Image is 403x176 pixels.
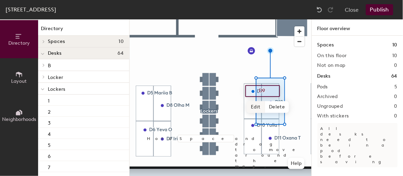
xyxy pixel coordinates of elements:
[317,104,343,109] h2: Ungrouped
[392,53,397,59] h2: 10
[327,6,334,13] img: Redo
[317,94,338,99] h2: Archived
[2,116,36,122] span: Neighborhoods
[48,39,65,44] span: Spaces
[394,94,397,99] h2: 0
[119,39,124,44] span: 10
[265,101,289,113] span: Delete
[48,86,65,92] span: Lockers
[11,78,27,84] span: Layout
[48,129,51,137] p: 4
[317,84,328,90] h2: Pods
[48,51,61,56] span: Desks
[8,40,30,46] span: Directory
[6,5,56,14] div: [STREET_ADDRESS]
[48,96,50,104] p: 1
[317,123,397,167] p: All desks need to be in a pod before saving
[395,84,397,90] h2: 5
[48,74,63,80] span: Locker
[48,140,51,148] p: 5
[366,4,393,15] button: Publish
[316,6,323,13] img: Undo
[394,104,397,109] h2: 0
[392,72,397,80] h1: 64
[394,113,397,119] h2: 0
[247,101,265,113] span: Edit
[317,113,349,119] h2: With stickers
[48,151,51,159] p: 6
[48,63,51,69] span: B
[48,162,50,170] p: 7
[317,63,345,68] h2: Not on map
[393,41,397,49] h1: 10
[394,63,397,68] h2: 0
[288,158,305,169] button: Help
[312,19,403,36] h1: Floor overview
[38,25,129,36] h1: Directory
[48,107,51,115] p: 2
[345,4,359,15] button: Close
[317,41,334,49] h1: Spaces
[317,53,347,59] h2: On this floor
[48,118,51,126] p: 3
[317,72,331,80] h1: Desks
[117,51,124,56] span: 64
